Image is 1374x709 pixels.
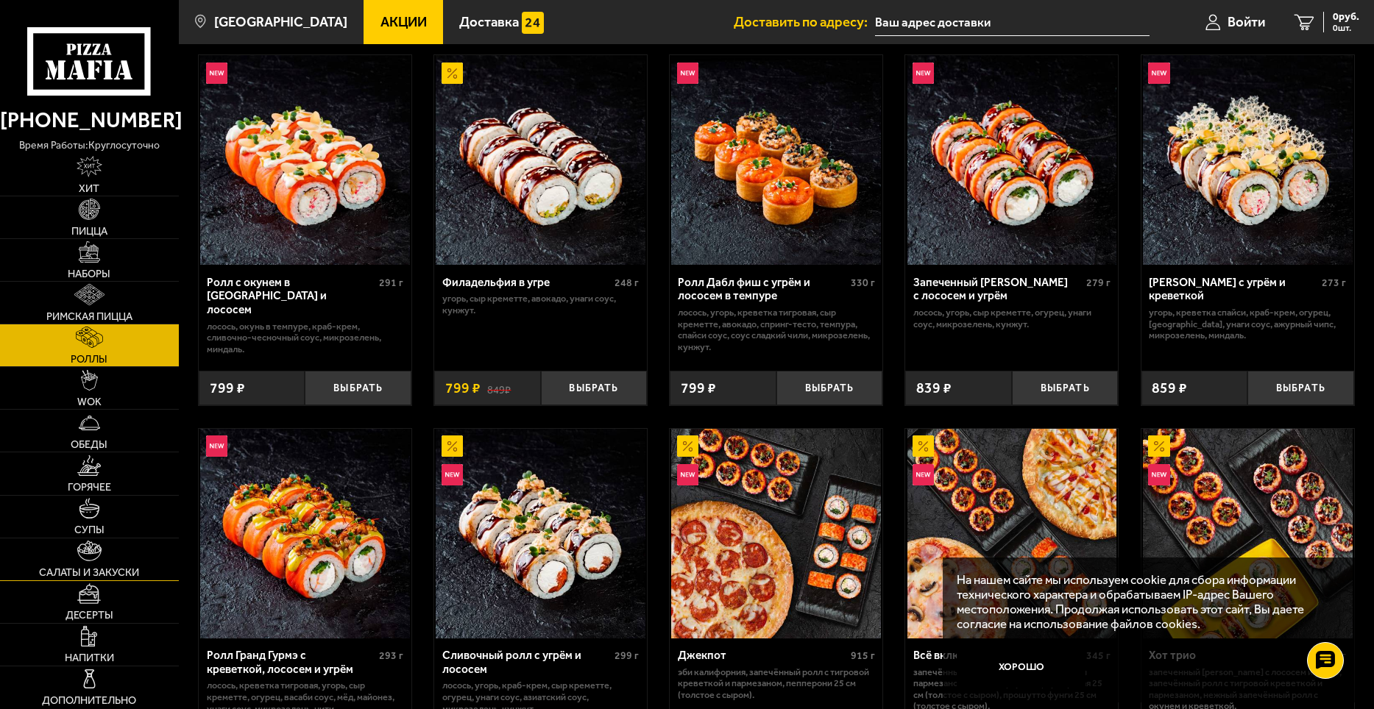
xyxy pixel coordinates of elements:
img: Ролл Дабл фиш с угрём и лососем в темпуре [671,55,881,265]
span: 915 г [851,649,875,662]
p: лосось, угорь, Сыр креметте, огурец, унаги соус, микрозелень, кунжут. [913,307,1111,329]
img: Акционный [913,435,934,457]
img: Новинка [1148,63,1169,84]
div: Всё включено [913,649,1077,663]
div: Ролл Дабл фиш с угрём и лососем в темпуре [678,276,847,303]
img: Новинка [442,464,463,485]
span: [GEOGRAPHIC_DATA] [214,15,347,29]
a: НовинкаРолл Калипсо с угрём и креветкой [1141,55,1354,265]
span: 279 г [1086,277,1111,289]
span: Салаты и закуски [39,567,139,577]
span: Обеды [71,439,107,449]
img: Новинка [206,435,227,457]
img: Джекпот [671,429,881,638]
s: 849 ₽ [487,381,511,395]
div: [PERSON_NAME] с угрём и креветкой [1149,276,1318,303]
div: Сливочный ролл с угрём и лососем [442,649,612,676]
div: Филадельфия в угре [442,276,612,290]
img: Ролл Гранд Гурмэ с креветкой, лососем и угрём [200,429,410,638]
span: 0 руб. [1333,12,1359,22]
div: Ролл Гранд Гурмэ с креветкой, лососем и угрём [207,649,376,676]
span: Римская пицца [46,311,132,321]
span: Роллы [71,354,107,364]
span: 273 г [1322,277,1346,289]
span: Наборы [68,268,110,279]
a: АкционныйНовинкаВсё включено [905,429,1118,638]
button: Выбрать [1012,371,1119,406]
img: Акционный [442,435,463,457]
p: лосось, угорь, креветка тигровая, Сыр креметте, авокадо, спринг-тесто, темпура, спайси соус, соус... [678,307,875,352]
span: 291 г [379,277,403,289]
img: Новинка [1148,464,1169,485]
a: НовинкаРолл Гранд Гурмэ с креветкой, лососем и угрём [199,429,411,638]
span: Пицца [71,226,107,236]
img: Новинка [913,63,934,84]
p: угорь, Сыр креметте, авокадо, унаги соус, кунжут. [442,293,640,316]
button: Выбрать [776,371,883,406]
span: Доставка [459,15,519,29]
a: НовинкаРолл Дабл фиш с угрём и лососем в темпуре [670,55,882,265]
img: Ролл Калипсо с угрём и креветкой [1143,55,1353,265]
button: Выбрать [541,371,648,406]
div: Ролл с окунем в [GEOGRAPHIC_DATA] и лососем [207,276,376,317]
span: 799 ₽ [681,381,716,395]
a: НовинкаЗапеченный ролл Гурмэ с лососем и угрём [905,55,1118,265]
span: WOK [77,396,102,407]
span: 293 г [379,649,403,662]
span: 799 ₽ [210,381,245,395]
button: Хорошо [957,645,1086,688]
button: Выбрать [1247,371,1354,406]
button: Выбрать [305,371,411,406]
img: Хот трио [1143,429,1353,638]
span: Супы [74,524,105,535]
a: АкционныйНовинкаДжекпот [670,429,882,638]
span: 248 г [615,277,639,289]
a: НовинкаРолл с окунем в темпуре и лососем [199,55,411,265]
img: Новинка [677,464,698,485]
span: Акции [380,15,427,29]
img: Новинка [206,63,227,84]
img: Новинка [677,63,698,84]
a: АкционныйНовинкаСливочный ролл с угрём и лососем [434,429,647,638]
span: Дополнительно [42,695,136,705]
span: Войти [1228,15,1265,29]
img: Филадельфия в угре [436,55,645,265]
p: Эби Калифорния, Запечённый ролл с тигровой креветкой и пармезаном, Пепперони 25 см (толстое с сыр... [678,666,875,701]
img: Новинка [913,464,934,485]
a: АкционныйНовинкаХот трио [1141,429,1354,638]
img: Акционный [442,63,463,84]
p: На нашем сайте мы используем cookie для сбора информации технического характера и обрабатываем IP... [957,572,1331,632]
span: 799 ₽ [445,381,481,395]
span: Хит [79,183,99,193]
span: Горячее [68,482,111,492]
span: 299 г [615,649,639,662]
span: Доставить по адресу: [734,15,875,29]
input: Ваш адрес доставки [875,9,1150,36]
p: угорь, креветка спайси, краб-крем, огурец, [GEOGRAPHIC_DATA], унаги соус, ажурный чипс, микрозеле... [1149,307,1346,341]
span: 330 г [851,277,875,289]
img: Сливочный ролл с угрём и лососем [436,429,645,638]
div: Запеченный [PERSON_NAME] с лососем и угрём [913,276,1083,303]
img: 15daf4d41897b9f0e9f617042186c801.svg [522,12,543,33]
span: 839 ₽ [916,381,952,395]
img: Ролл с окунем в темпуре и лососем [200,55,410,265]
a: АкционныйФиладельфия в угре [434,55,647,265]
p: лосось, окунь в темпуре, краб-крем, сливочно-чесночный соус, микрозелень, миндаль. [207,321,404,355]
span: Десерты [65,610,113,620]
div: Джекпот [678,649,847,663]
img: Всё включено [907,429,1117,638]
span: Напитки [65,652,114,663]
span: 859 ₽ [1152,381,1187,395]
img: Акционный [1148,435,1169,457]
img: Акционный [677,435,698,457]
img: Запеченный ролл Гурмэ с лососем и угрём [907,55,1117,265]
span: 0 шт. [1333,24,1359,32]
